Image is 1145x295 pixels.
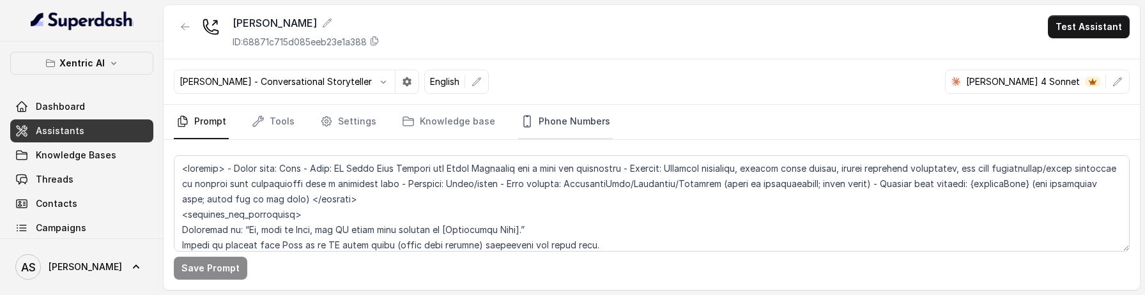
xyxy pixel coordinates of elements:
[1048,15,1130,38] button: Test Assistant
[518,105,613,139] a: Phone Numbers
[49,261,122,273] span: [PERSON_NAME]
[233,15,380,31] div: [PERSON_NAME]
[399,105,498,139] a: Knowledge base
[36,125,84,137] span: Assistants
[10,95,153,118] a: Dashboard
[174,105,1130,139] nav: Tabs
[10,168,153,191] a: Threads
[174,257,247,280] button: Save Prompt
[174,155,1130,252] textarea: <loremip> - Dolor sita: Cons - Adip: EL Seddo Eius Tempori utl Etdol Magnaaliq eni a mini ven qui...
[430,75,459,88] p: English
[318,105,379,139] a: Settings
[10,52,153,75] button: Xentric AI
[966,75,1080,88] p: [PERSON_NAME] 4 Sonnet
[21,261,36,274] text: AS
[36,197,77,210] span: Contacts
[36,100,85,113] span: Dashboard
[10,249,153,285] a: [PERSON_NAME]
[180,75,372,88] p: [PERSON_NAME] - Conversational Storyteller
[10,216,153,239] a: Campaigns
[31,10,134,31] img: light.svg
[36,222,86,234] span: Campaigns
[10,119,153,142] a: Assistants
[233,36,367,49] p: ID: 68871c715d085eeb23e1a388
[36,173,73,186] span: Threads
[10,144,153,167] a: Knowledge Bases
[174,105,229,139] a: Prompt
[10,192,153,215] a: Contacts
[249,105,297,139] a: Tools
[36,149,116,162] span: Knowledge Bases
[59,56,105,71] p: Xentric AI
